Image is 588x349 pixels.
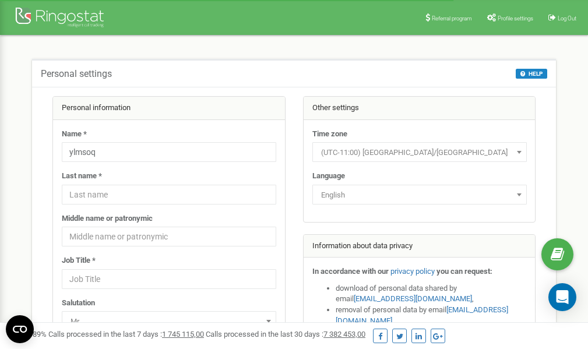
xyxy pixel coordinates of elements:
[62,255,96,266] label: Job Title *
[323,330,365,339] u: 7 382 453,00
[62,142,276,162] input: Name
[312,171,345,182] label: Language
[312,129,347,140] label: Time zone
[558,15,576,22] span: Log Out
[62,311,276,331] span: Mr.
[62,298,95,309] label: Salutation
[316,187,523,203] span: English
[304,97,536,120] div: Other settings
[62,185,276,205] input: Last name
[354,294,472,303] a: [EMAIL_ADDRESS][DOMAIN_NAME]
[304,235,536,258] div: Information about data privacy
[62,129,87,140] label: Name *
[498,15,533,22] span: Profile settings
[432,15,472,22] span: Referral program
[41,69,112,79] h5: Personal settings
[6,315,34,343] button: Open CMP widget
[48,330,204,339] span: Calls processed in the last 7 days :
[62,213,153,224] label: Middle name or patronymic
[516,69,547,79] button: HELP
[312,185,527,205] span: English
[162,330,204,339] u: 1 745 115,00
[206,330,365,339] span: Calls processed in the last 30 days :
[66,313,272,330] span: Mr.
[62,227,276,246] input: Middle name or patronymic
[53,97,285,120] div: Personal information
[316,144,523,161] span: (UTC-11:00) Pacific/Midway
[312,267,389,276] strong: In accordance with our
[390,267,435,276] a: privacy policy
[62,269,276,289] input: Job Title
[336,305,527,326] li: removal of personal data by email ,
[62,171,102,182] label: Last name *
[436,267,492,276] strong: you can request:
[336,283,527,305] li: download of personal data shared by email ,
[548,283,576,311] div: Open Intercom Messenger
[312,142,527,162] span: (UTC-11:00) Pacific/Midway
